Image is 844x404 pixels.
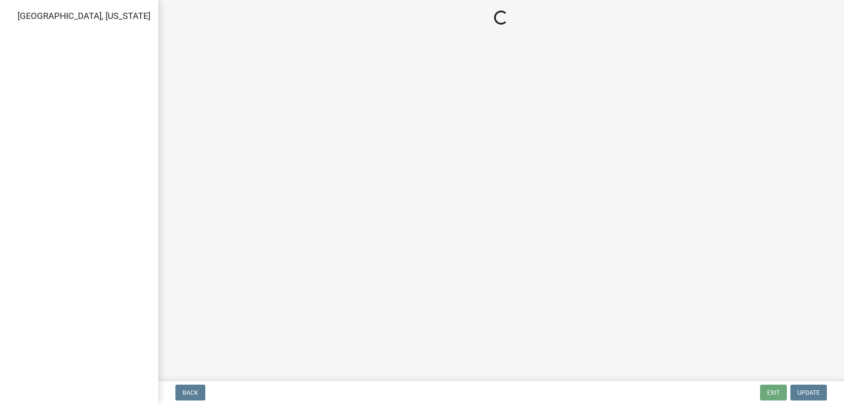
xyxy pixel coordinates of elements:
[797,389,820,396] span: Update
[760,385,787,400] button: Exit
[790,385,827,400] button: Update
[182,389,198,396] span: Back
[175,385,205,400] button: Back
[18,11,150,21] span: [GEOGRAPHIC_DATA], [US_STATE]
